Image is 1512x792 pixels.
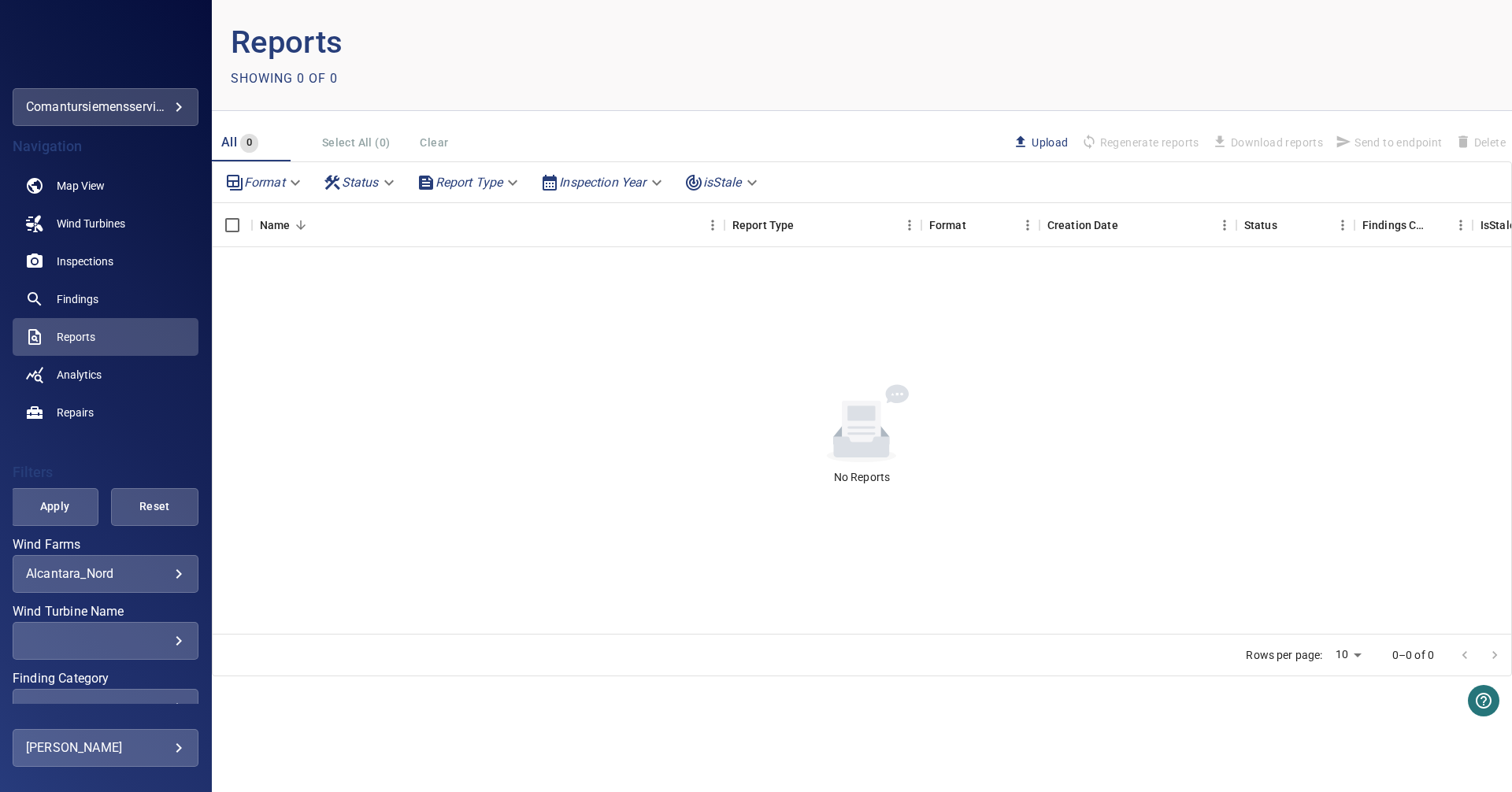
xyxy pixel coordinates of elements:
[13,538,198,551] label: Wind Farms
[1450,642,1510,668] nav: pagination navigation
[342,175,379,190] em: Status
[732,203,795,247] div: Report Type
[13,394,198,431] a: repairs noActive
[221,135,237,150] span: All
[57,405,94,420] span: Repairs
[1277,214,1299,236] button: Sort
[13,242,198,280] a: inspections noActive
[13,88,198,126] div: comantursiemensserviceitaly
[1118,214,1140,236] button: Sort
[534,168,671,196] div: Inspection Year
[13,555,198,593] div: Wind Farms
[1016,213,1039,237] button: Menu
[252,203,724,247] div: Name
[834,469,891,485] div: No Reports
[27,25,184,69] img: comantursiemensserviceitaly-logo
[1039,203,1236,247] div: Creation Date
[57,254,113,269] span: Inspections
[1013,134,1068,151] span: Upload
[13,318,198,356] a: reports active
[13,205,198,242] a: windturbines noActive
[231,19,862,66] p: Reports
[31,497,79,516] span: Apply
[13,689,198,727] div: Finding Category
[410,168,528,196] div: Report Type
[13,622,198,660] div: Wind Turbine Name
[966,214,988,236] button: Sort
[1329,643,1367,666] div: 10
[13,167,198,205] a: map noActive
[929,203,966,247] div: Format
[111,488,198,526] button: Reset
[219,168,310,196] div: Format
[240,134,258,152] span: 0
[13,356,198,394] a: analytics noActive
[1213,213,1236,237] button: Menu
[26,566,185,581] div: Alcantara_Nord
[898,213,921,237] button: Menu
[26,735,185,761] div: [PERSON_NAME]
[13,139,198,154] h4: Navigation
[13,464,198,480] h4: Filters
[231,69,338,88] p: Showing 0 of 0
[794,214,816,236] button: Sort
[131,497,179,516] span: Reset
[57,367,102,383] span: Analytics
[701,213,724,237] button: Menu
[678,168,767,196] div: isStale
[260,203,291,247] div: Name
[1362,203,1427,247] div: Findings Count
[1006,129,1074,156] button: Upload
[724,203,921,247] div: Report Type
[290,214,312,236] button: Sort
[1449,213,1473,237] button: Menu
[57,291,98,307] span: Findings
[13,280,198,318] a: findings noActive
[1244,203,1277,247] div: Status
[1236,203,1354,247] div: Status
[57,178,105,194] span: Map View
[435,175,503,190] em: Report Type
[1331,213,1354,237] button: Menu
[13,672,198,685] label: Finding Category
[244,175,285,190] em: Format
[1047,203,1118,247] div: Creation Date
[57,216,125,231] span: Wind Turbines
[11,488,98,526] button: Apply
[921,203,1039,247] div: Format
[13,605,198,618] label: Wind Turbine Name
[1354,203,1473,247] div: Findings Count
[559,175,646,190] em: Inspection Year
[26,94,185,120] div: comantursiemensserviceitaly
[1427,214,1449,236] button: Sort
[317,168,404,196] div: Status
[1392,647,1434,663] p: 0–0 of 0
[703,175,742,190] em: isStale
[57,329,95,345] span: Reports
[1246,647,1322,663] p: Rows per page:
